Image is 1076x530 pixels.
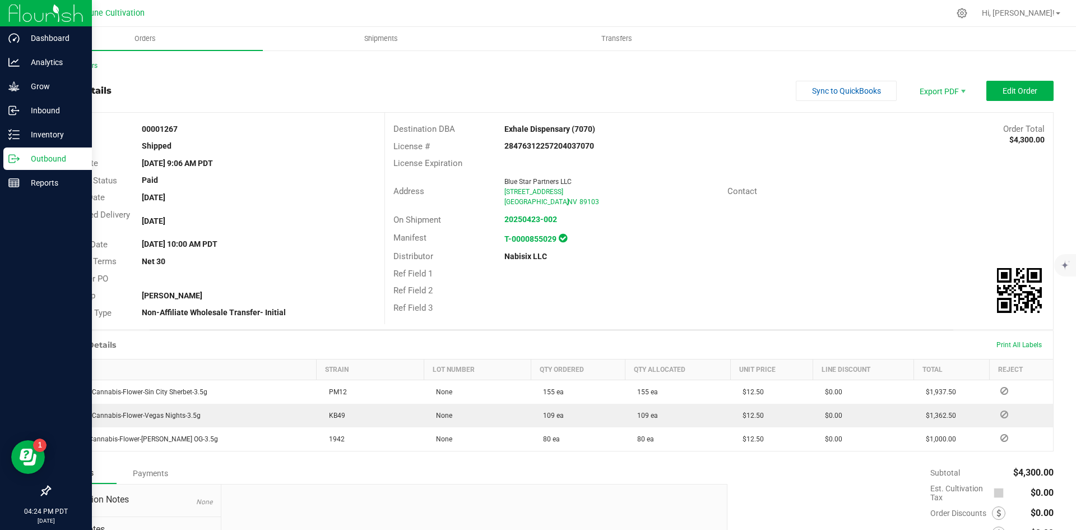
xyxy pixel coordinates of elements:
[8,33,20,44] inline-svg: Dashboard
[20,104,87,117] p: Inbound
[930,509,992,518] span: Order Discounts
[504,125,595,133] strong: Exhale Dispensary (7070)
[142,308,286,317] strong: Non-Affiliate Wholesale Transfer- Initial
[537,388,564,396] span: 155 ea
[20,128,87,141] p: Inventory
[737,435,764,443] span: $12.50
[920,412,956,420] span: $1,362.50
[504,178,572,186] span: Blue Star Partners LLC
[349,34,413,44] span: Shipments
[58,493,212,506] span: Destination Notes
[504,141,594,150] strong: 28476312257204037070
[57,388,207,396] span: Culture & Cannabis-Flower-Sin City Sherbet-3.5g
[57,435,218,443] span: Culture&Cannabis-Flower-[PERSON_NAME] OG-3.5g
[57,412,201,420] span: Culture & Cannabis-Flower-Vegas Nights-3.5g
[263,27,499,50] a: Shipments
[430,435,452,443] span: None
[559,232,567,244] span: In Sync
[430,412,452,420] span: None
[819,412,842,420] span: $0.00
[982,8,1055,17] span: Hi, [PERSON_NAME]!
[819,435,842,443] span: $0.00
[393,285,433,296] span: Ref Field 2
[142,141,171,150] strong: Shipped
[142,257,165,266] strong: Net 30
[20,31,87,45] p: Dashboard
[920,435,956,443] span: $1,000.00
[5,506,87,517] p: 04:24 PM PDT
[1013,467,1054,478] span: $4,300.00
[955,8,969,19] div: Manage settings
[20,176,87,190] p: Reports
[504,198,569,206] span: [GEOGRAPHIC_DATA]
[58,210,130,233] span: Requested Delivery Date
[323,412,345,420] span: KB49
[50,360,317,380] th: Item
[424,360,531,380] th: Lot Number
[393,215,441,225] span: On Shipment
[8,105,20,116] inline-svg: Inbound
[142,159,213,168] strong: [DATE] 9:06 AM PDT
[1009,135,1045,144] strong: $4,300.00
[737,388,764,396] span: $12.50
[632,388,658,396] span: 155 ea
[504,234,556,243] a: T-0000855029
[930,468,960,477] span: Subtotal
[819,388,842,396] span: $0.00
[499,27,735,50] a: Transfers
[85,8,145,18] span: Dune Cultivation
[913,360,989,380] th: Total
[986,81,1054,101] button: Edit Order
[393,233,426,243] span: Manifest
[33,439,47,452] iframe: Resource center unread badge
[142,239,217,248] strong: [DATE] 10:00 AM PDT
[537,435,560,443] span: 80 ea
[996,411,1013,418] span: Reject Inventory
[393,186,424,196] span: Address
[323,388,347,396] span: PM12
[8,177,20,188] inline-svg: Reports
[8,57,20,68] inline-svg: Analytics
[727,186,757,196] span: Contact
[393,158,462,168] span: License Expiration
[117,463,184,483] div: Payments
[20,80,87,93] p: Grow
[8,129,20,140] inline-svg: Inventory
[393,303,433,313] span: Ref Field 3
[796,81,897,101] button: Sync to QuickBooks
[317,360,424,380] th: Strain
[567,198,568,206] span: ,
[994,486,1009,501] span: Calculate cultivation tax
[142,193,165,202] strong: [DATE]
[8,153,20,164] inline-svg: Outbound
[730,360,813,380] th: Unit Price
[504,215,557,224] a: 20250423-002
[27,27,263,50] a: Orders
[11,440,45,474] iframe: Resource center
[531,360,625,380] th: Qty Ordered
[1003,86,1037,95] span: Edit Order
[1031,508,1054,518] span: $0.00
[996,341,1042,349] span: Print All Labels
[632,412,658,420] span: 109 ea
[8,81,20,92] inline-svg: Grow
[5,517,87,525] p: [DATE]
[393,269,433,279] span: Ref Field 1
[142,125,178,133] strong: 00001267
[996,435,1013,441] span: Reject Inventory
[586,34,647,44] span: Transfers
[504,188,563,196] span: [STREET_ADDRESS]
[20,56,87,69] p: Analytics
[504,252,547,261] strong: Nabisix LLC
[1003,124,1045,134] span: Order Total
[196,498,212,506] span: None
[323,435,345,443] span: 1942
[908,81,975,101] li: Export PDF
[812,86,881,95] span: Sync to QuickBooks
[20,152,87,165] p: Outbound
[393,251,433,261] span: Distributor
